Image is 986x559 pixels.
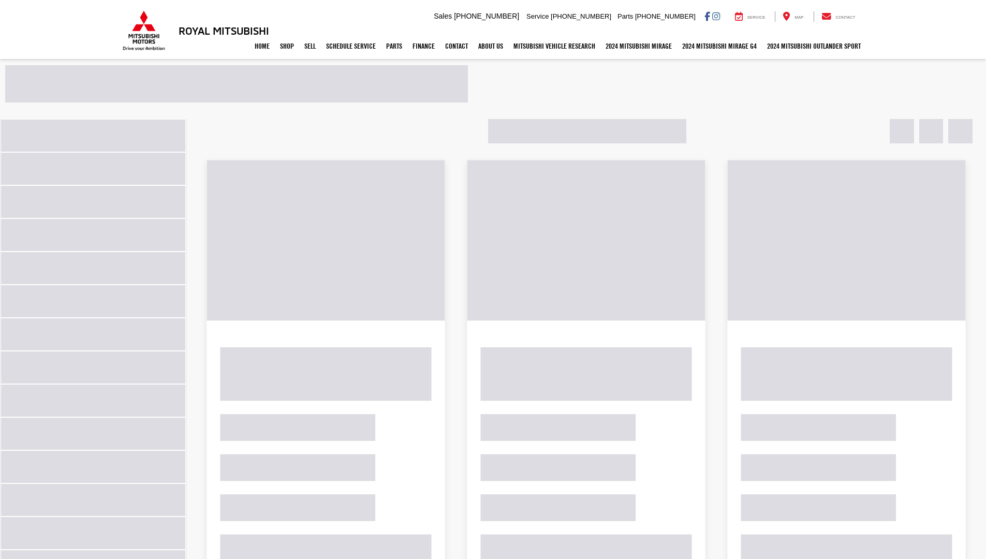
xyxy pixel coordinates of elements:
[508,33,600,59] a: Mitsubishi Vehicle Research
[600,33,677,59] a: 2024 Mitsubishi Mirage
[635,12,696,20] span: [PHONE_NUMBER]
[712,12,720,20] a: Instagram: Click to visit our Instagram page
[440,33,473,59] a: Contact
[704,12,710,20] a: Facebook: Click to visit our Facebook page
[551,12,611,20] span: [PHONE_NUMBER]
[794,15,803,20] span: Map
[179,25,269,36] h3: Royal Mitsubishi
[454,12,519,20] span: [PHONE_NUMBER]
[381,33,407,59] a: Parts: Opens in a new tab
[775,11,811,22] a: Map
[299,33,321,59] a: Sell
[249,33,275,59] a: Home
[727,11,773,22] a: Service
[677,33,762,59] a: 2024 Mitsubishi Mirage G4
[321,33,381,59] a: Schedule Service: Opens in a new tab
[473,33,508,59] a: About Us
[407,33,440,59] a: Finance
[814,11,863,22] a: Contact
[275,33,299,59] a: Shop
[747,15,766,20] span: Service
[526,12,549,20] span: Service
[835,15,855,20] span: Contact
[121,10,167,51] img: Mitsubishi
[762,33,866,59] a: 2024 Mitsubishi Outlander SPORT
[434,12,452,20] span: Sales
[617,12,633,20] span: Parts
